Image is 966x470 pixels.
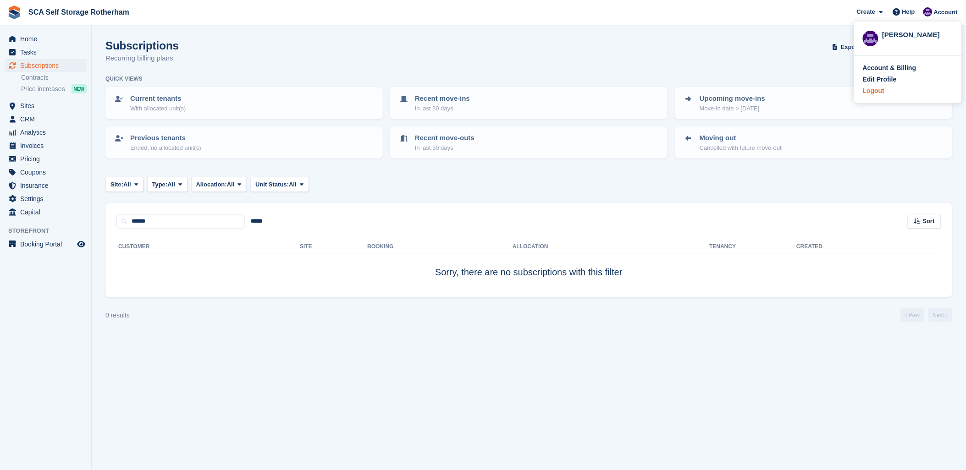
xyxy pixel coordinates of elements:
[415,143,475,153] p: In last 30 days
[21,85,65,93] span: Price increases
[863,86,953,96] a: Logout
[710,240,742,254] th: Tenancy
[130,133,201,143] p: Previous tenants
[391,127,667,158] a: Recent move-outs In last 30 days
[5,206,87,219] a: menu
[901,308,925,322] a: Previous
[513,240,709,254] th: Allocation
[391,88,667,118] a: Recent move-ins In last 30 days
[435,267,623,277] span: Sorry, there are no subscriptions with this filter
[105,311,130,320] div: 0 results
[415,104,470,113] p: In last 30 days
[289,180,297,189] span: All
[106,127,382,158] a: Previous tenants Ended, no allocated unit(s)
[20,113,75,126] span: CRM
[21,84,87,94] a: Price increases NEW
[415,93,470,104] p: Recent move-ins
[105,177,144,192] button: Site: All
[700,133,782,143] p: Moving out
[191,177,247,192] button: Allocation: All
[5,192,87,205] a: menu
[899,308,954,322] nav: Page
[863,31,878,46] img: Kelly Neesham
[130,143,201,153] p: Ended, no allocated unit(s)
[105,53,179,64] p: Recurring billing plans
[700,93,765,104] p: Upcoming move-ins
[123,180,131,189] span: All
[72,84,87,93] div: NEW
[20,179,75,192] span: Insurance
[105,75,143,83] h6: Quick views
[20,46,75,59] span: Tasks
[797,240,941,254] th: Created
[152,180,168,189] span: Type:
[106,88,382,118] a: Current tenants With allocated unit(s)
[21,73,87,82] a: Contracts
[7,5,21,19] img: stora-icon-8386f47178a22dfd0bd8f6a31ec36ba5ce8667c1dd55bd0f319d3a0aa187defe.svg
[20,238,75,251] span: Booking Portal
[5,126,87,139] a: menu
[5,166,87,179] a: menu
[227,180,235,189] span: All
[8,226,91,235] span: Storefront
[367,240,513,254] th: Booking
[415,133,475,143] p: Recent move-outs
[147,177,188,192] button: Type: All
[300,240,367,254] th: Site
[5,99,87,112] a: menu
[5,59,87,72] a: menu
[5,139,87,152] a: menu
[196,180,227,189] span: Allocation:
[5,238,87,251] a: menu
[676,88,951,118] a: Upcoming move-ins Move-in date > [DATE]
[255,180,289,189] span: Unit Status:
[250,177,309,192] button: Unit Status: All
[20,206,75,219] span: Capital
[20,99,75,112] span: Sites
[863,75,897,84] div: Edit Profile
[5,153,87,165] a: menu
[116,240,300,254] th: Customer
[923,7,933,16] img: Kelly Neesham
[25,5,133,20] a: SCA Self Storage Rotherham
[902,7,915,16] span: Help
[110,180,123,189] span: Site:
[882,30,953,38] div: [PERSON_NAME]
[863,63,916,73] div: Account & Billing
[20,126,75,139] span: Analytics
[20,33,75,45] span: Home
[928,308,952,322] a: Next
[76,239,87,250] a: Preview store
[700,143,782,153] p: Cancelled with future move-out
[934,8,958,17] span: Account
[130,93,186,104] p: Current tenants
[5,33,87,45] a: menu
[5,113,87,126] a: menu
[863,86,884,96] div: Logout
[20,153,75,165] span: Pricing
[167,180,175,189] span: All
[676,127,951,158] a: Moving out Cancelled with future move-out
[20,192,75,205] span: Settings
[20,139,75,152] span: Invoices
[830,39,871,55] button: Export
[130,104,186,113] p: With allocated unit(s)
[857,7,875,16] span: Create
[5,46,87,59] a: menu
[923,217,935,226] span: Sort
[700,104,765,113] p: Move-in date > [DATE]
[863,63,953,73] a: Account & Billing
[105,39,179,52] h1: Subscriptions
[5,179,87,192] a: menu
[863,75,953,84] a: Edit Profile
[841,43,860,52] span: Export
[20,166,75,179] span: Coupons
[20,59,75,72] span: Subscriptions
